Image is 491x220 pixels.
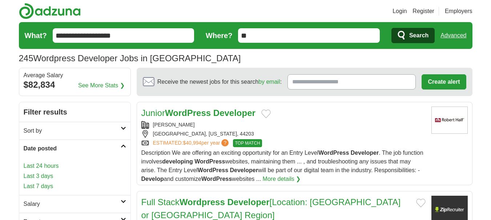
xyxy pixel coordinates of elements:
[445,7,472,16] a: Employers
[157,78,282,86] span: Receive the newest jobs for this search :
[19,122,130,140] a: Sort by
[409,28,428,43] span: Search
[24,144,121,153] h2: Date posted
[19,140,130,157] a: Date posted
[19,3,81,19] img: Adzuna logo
[194,158,225,165] strong: WordPress
[162,158,193,165] strong: developing
[318,150,349,156] strong: WordPress
[391,28,435,43] button: Search
[19,195,130,213] a: Salary
[19,53,241,63] h1: Wordpress Developer Jobs in [GEOGRAPHIC_DATA]
[183,140,201,146] span: $40,994
[233,139,262,147] span: TOP MATCH
[153,139,230,147] a: ESTIMATED:$40,994per year?
[165,108,211,118] strong: WordPress
[78,81,125,90] a: See More Stats ❯
[180,197,225,207] strong: Wordpress
[213,108,255,118] strong: Developer
[141,130,426,138] div: [GEOGRAPHIC_DATA], [US_STATE], 44203
[24,162,126,170] a: Last 24 hours
[24,72,126,78] div: Average Salary
[263,175,301,183] a: More details ❯
[141,197,401,220] a: Full StackWordpress Developer[Location: [GEOGRAPHIC_DATA] or [GEOGRAPHIC_DATA] Region]
[24,78,126,91] div: $82,834
[19,102,130,122] h2: Filter results
[206,30,232,41] label: Where?
[431,107,468,134] img: Robert Half logo
[422,74,466,90] button: Create alert
[393,7,407,16] a: Login
[230,167,258,173] strong: Developer
[261,109,271,118] button: Add to favorite jobs
[24,126,121,135] h2: Sort by
[258,79,280,85] a: by email
[440,28,466,43] a: Advanced
[25,30,47,41] label: What?
[416,199,426,207] button: Add to favorite jobs
[141,176,164,182] strong: Develop
[24,182,126,191] a: Last 7 days
[153,122,195,128] a: [PERSON_NAME]
[412,7,434,16] a: Register
[201,176,232,182] strong: WordPress
[24,200,121,208] h2: Salary
[24,172,126,180] a: Last 3 days
[198,167,228,173] strong: WordPress
[227,197,269,207] strong: Developer
[221,139,229,146] span: ?
[141,150,423,182] span: Description We are offering an exciting opportunity for an Entry Level . The job function involve...
[19,52,33,65] span: 245
[351,150,379,156] strong: Developer
[141,108,255,118] a: JuniorWordPress Developer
